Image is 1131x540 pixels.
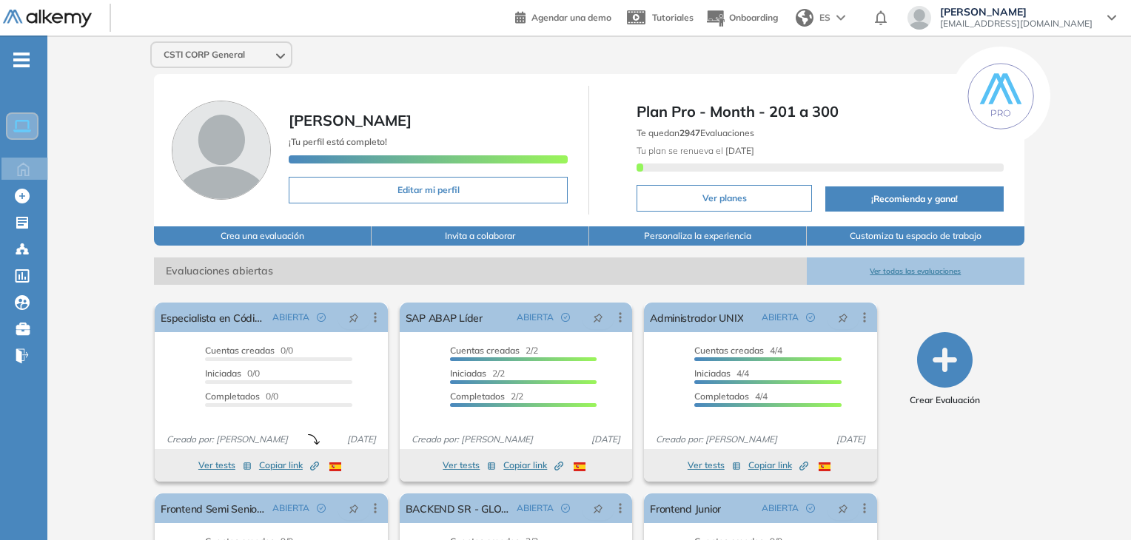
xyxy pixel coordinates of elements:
a: Frontend Junior [650,493,721,523]
span: ABIERTA [517,502,554,515]
span: ABIERTA [272,311,309,324]
span: ABIERTA [762,502,799,515]
img: Foto de perfil [172,101,271,200]
button: Ver tests [443,456,496,474]
span: Completados [205,391,260,402]
img: ESP [329,462,341,471]
span: 2/2 [450,391,523,402]
span: check-circle [561,504,570,513]
span: Onboarding [729,12,778,23]
a: Administrador UNIX [650,303,743,332]
button: Copiar link [259,456,319,474]
span: ABIERTA [517,311,554,324]
span: 2/2 [450,345,538,356]
span: Iniciadas [205,368,241,379]
span: Iniciadas [694,368,731,379]
span: 0/0 [205,345,293,356]
span: pushpin [349,311,359,323]
span: Cuentas creadas [694,345,764,356]
button: ¡Recomienda y gana! [825,186,1003,212]
img: ESP [819,462,830,471]
span: Copiar link [748,459,808,472]
button: Crea una evaluación [154,226,372,246]
span: ABIERTA [272,502,309,515]
i: - [13,58,30,61]
span: pushpin [593,311,603,323]
span: Te quedan Evaluaciones [637,127,754,138]
button: Customiza tu espacio de trabajo [807,226,1024,246]
span: 4/4 [694,391,768,402]
span: 4/4 [694,345,782,356]
a: BACKEND SR - GLOBOKAS [406,493,511,523]
span: Cuentas creadas [205,345,275,356]
span: ES [819,11,830,24]
button: pushpin [582,306,614,329]
span: ¡Tu perfil está completo! [289,136,387,147]
a: SAP ABAP Líder [406,303,483,332]
img: arrow [836,15,845,21]
span: pushpin [593,502,603,514]
span: Tutoriales [652,12,694,23]
button: Invita a colaborar [372,226,589,246]
span: 4/4 [694,368,749,379]
b: 2947 [679,127,700,138]
b: [DATE] [723,145,754,156]
span: 2/2 [450,368,505,379]
span: Completados [450,391,505,402]
span: [DATE] [830,433,871,446]
span: Evaluaciones abiertas [154,257,807,285]
a: Agendar una demo [515,7,611,25]
button: Ver tests [688,456,741,474]
span: Plan Pro - Month - 201 a 300 [637,101,1003,123]
button: Ver tests [198,456,252,474]
button: Crear Evaluación [910,332,980,407]
span: [PERSON_NAME] [940,6,1093,18]
span: [PERSON_NAME] [289,111,412,129]
span: pushpin [349,502,359,514]
button: pushpin [827,496,859,520]
button: Personaliza la experiencia [589,226,807,246]
span: Copiar link [259,459,319,472]
span: Copiar link [503,459,563,472]
img: ESP [574,462,585,471]
span: pushpin [838,311,848,323]
span: Creado por: [PERSON_NAME] [161,433,294,446]
span: check-circle [806,313,815,322]
span: Tu plan se renueva el [637,145,754,156]
button: pushpin [338,496,370,520]
span: 0/0 [205,391,278,402]
span: check-circle [317,313,326,322]
a: Especialista en Códigos de Proveedores y Clientes [161,303,266,332]
span: Cuentas creadas [450,345,520,356]
span: check-circle [561,313,570,322]
span: Crear Evaluación [910,394,980,407]
span: Agendar una demo [531,12,611,23]
span: Completados [694,391,749,402]
span: pushpin [838,502,848,514]
a: Frontend Semi Senior - UPCH [161,493,266,523]
span: 0/0 [205,368,260,379]
span: [EMAIL_ADDRESS][DOMAIN_NAME] [940,18,1093,30]
span: Creado por: [PERSON_NAME] [406,433,539,446]
span: ABIERTA [762,311,799,324]
button: Editar mi perfil [289,177,568,203]
button: pushpin [582,496,614,520]
button: pushpin [827,306,859,329]
button: Onboarding [705,2,778,34]
span: check-circle [806,504,815,513]
button: pushpin [338,306,370,329]
img: world [796,9,813,27]
span: [DATE] [585,433,626,446]
span: CSTI CORP General [164,49,245,61]
button: Ver planes [637,185,812,212]
button: Copiar link [748,456,808,474]
span: Creado por: [PERSON_NAME] [650,433,783,446]
button: Copiar link [503,456,563,474]
img: Logo [3,10,92,28]
button: Ver todas las evaluaciones [807,257,1024,285]
span: check-circle [317,504,326,513]
span: Iniciadas [450,368,486,379]
span: [DATE] [341,433,382,446]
